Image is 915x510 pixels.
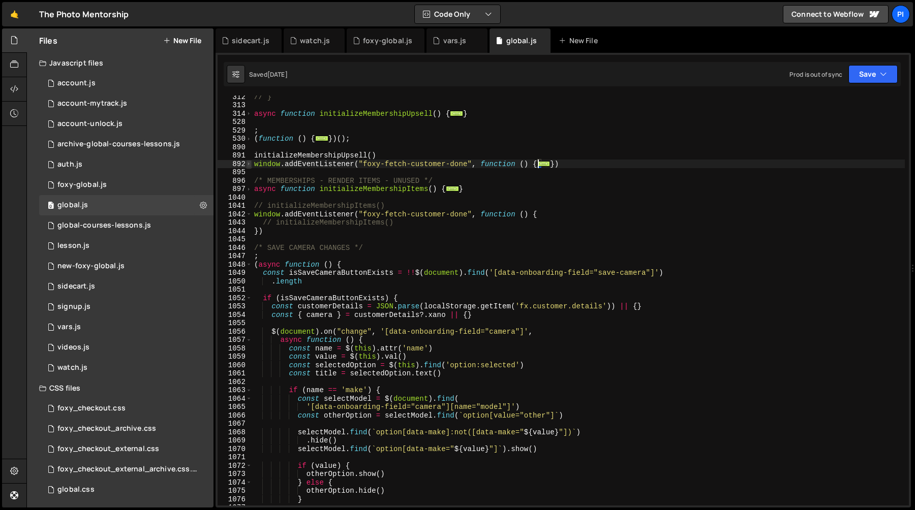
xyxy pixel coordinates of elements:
div: 13533/41206.js [39,114,213,134]
div: 1070 [218,445,252,454]
span: ... [315,136,328,141]
div: 13533/34219.js [39,175,213,195]
div: 13533/38747.css [39,439,213,459]
button: Code Only [415,5,500,23]
span: ... [446,186,459,192]
div: 1049 [218,269,252,277]
div: foxy_checkout_external_archive.css.css [57,465,198,474]
div: 1053 [218,302,252,311]
div: vars.js [443,36,467,46]
div: 529 [218,126,252,135]
div: vars.js [57,323,81,332]
div: 1050 [218,277,252,286]
div: 896 [218,177,252,185]
div: 314 [218,110,252,118]
button: Save [848,65,898,83]
div: 13533/38527.js [39,358,213,378]
div: 1042 [218,210,252,219]
div: 1054 [218,311,252,320]
div: foxy_checkout_external.css [57,444,159,454]
div: [DATE] [267,70,288,79]
div: 891 [218,151,252,160]
div: The Photo Mentorship [39,8,129,20]
div: 528 [218,118,252,126]
div: Saved [249,70,288,79]
div: 1059 [218,353,252,361]
div: 1064 [218,395,252,403]
div: 312 [218,93,252,102]
div: 13533/43446.js [39,276,213,297]
div: 1073 [218,470,252,479]
div: 1046 [218,244,252,252]
div: 892 [218,160,252,169]
div: archive-global-courses-lessons.js [57,140,180,149]
div: 1071 [218,453,252,462]
div: lesson.js [57,241,89,250]
div: 1062 [218,378,252,387]
div: 897 [218,185,252,194]
div: 890 [218,143,252,152]
div: Prod is out of sync [789,70,842,79]
div: videos.js [57,343,89,352]
div: 1051 [218,285,252,294]
div: account.js [57,79,96,88]
div: 313 [218,101,252,110]
div: 1047 [218,252,252,261]
div: 1045 [218,235,252,244]
div: foxy-global.js [57,180,107,189]
div: signup.js [57,302,90,311]
div: 13533/38507.css [39,398,213,419]
div: Javascript files [27,53,213,73]
div: 13533/34034.js [39,154,213,175]
div: 1075 [218,487,252,495]
div: 13533/43968.js [39,134,213,154]
div: 1041 [218,202,252,210]
button: New File [163,37,201,45]
div: 1067 [218,420,252,428]
div: sidecart.js [232,36,269,46]
div: CSS files [27,378,213,398]
div: 1043 [218,218,252,227]
div: 13533/35364.js [39,297,213,317]
div: 13533/40053.js [39,256,213,276]
div: 1060 [218,361,252,370]
div: watch.js [57,363,87,372]
div: 13533/35489.css [39,480,213,500]
div: account-unlock.js [57,119,123,129]
div: 13533/38628.js [39,93,213,114]
div: global.js [57,201,88,210]
h2: Files [39,35,57,46]
div: 1058 [218,344,252,353]
div: 1068 [218,428,252,437]
div: global-courses-lessons.js [57,221,151,230]
div: 1063 [218,386,252,395]
div: New File [559,36,601,46]
div: 1056 [218,328,252,336]
div: Pi [892,5,910,23]
div: 13533/42246.js [39,337,213,358]
div: account-mytrack.js [57,99,127,108]
div: 895 [218,168,252,177]
div: 13533/38978.js [39,317,213,337]
div: foxy_checkout_archive.css [57,424,156,433]
div: 1069 [218,436,252,445]
div: 13533/44030.css [39,419,213,439]
div: 1065 [218,403,252,411]
div: 1066 [218,411,252,420]
div: 1052 [218,294,252,303]
span: ... [537,161,551,166]
div: 1048 [218,261,252,269]
div: sidecart.js [57,282,95,291]
div: auth.js [57,160,82,169]
div: 13533/44029.css [39,459,217,480]
div: global.css [57,485,95,494]
div: foxy-global.js [363,36,412,46]
div: 13533/39483.js [39,195,213,215]
span: 0 [48,202,54,210]
div: 13533/35472.js [39,236,213,256]
div: 13533/35292.js [39,215,213,236]
div: 13533/34220.js [39,73,213,93]
div: 1076 [218,495,252,504]
div: 530 [218,135,252,143]
div: 1044 [218,227,252,236]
